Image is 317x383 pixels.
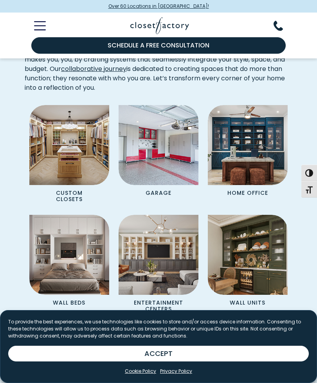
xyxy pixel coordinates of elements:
[131,295,187,315] p: Entertainment Centers
[220,185,276,199] p: Home Office
[29,105,109,185] img: Custom Closet with island
[29,215,109,295] img: Wall Bed
[301,165,317,181] button: Toggle High Contrast
[25,45,292,93] p: Beyond the ordinary, Closet Factory designers dive deep into the essence of what makes you, you, ...
[130,17,189,34] img: Closet Factory Logo
[41,185,97,205] p: Custom Closets
[119,215,198,295] img: Entertainment Center
[8,318,309,339] p: To provide the best experiences, we use technologies like cookies to store and/or access device i...
[208,105,288,205] a: Home Office featuring desk and custom cabinetry Home Office
[131,185,187,199] p: Garage
[301,181,317,198] button: Toggle Font size
[208,215,288,295] img: Wall unit
[274,21,292,31] button: Phone Number
[108,3,209,10] span: Over 60 Locations in [GEOGRAPHIC_DATA]!
[119,215,198,315] a: Entertainment Center Entertainment Centers
[208,105,288,185] img: Home Office featuring desk and custom cabinetry
[29,215,109,315] a: Wall Bed Wall Beds
[8,346,309,361] button: ACCEPT
[41,295,97,309] p: Wall Beds
[208,215,288,315] a: Wall unit Wall Units
[125,368,156,375] a: Cookie Policy
[31,37,286,54] a: Schedule a Free Consultation
[220,295,276,309] p: Wall Units
[25,21,46,31] button: Toggle Mobile Menu
[61,64,126,73] a: collaborative journey
[119,105,198,185] img: Garage Cabinets
[119,105,198,205] a: Garage Cabinets Garage
[29,105,109,205] a: Custom Closet with island Custom Closets
[160,368,192,375] a: Privacy Policy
